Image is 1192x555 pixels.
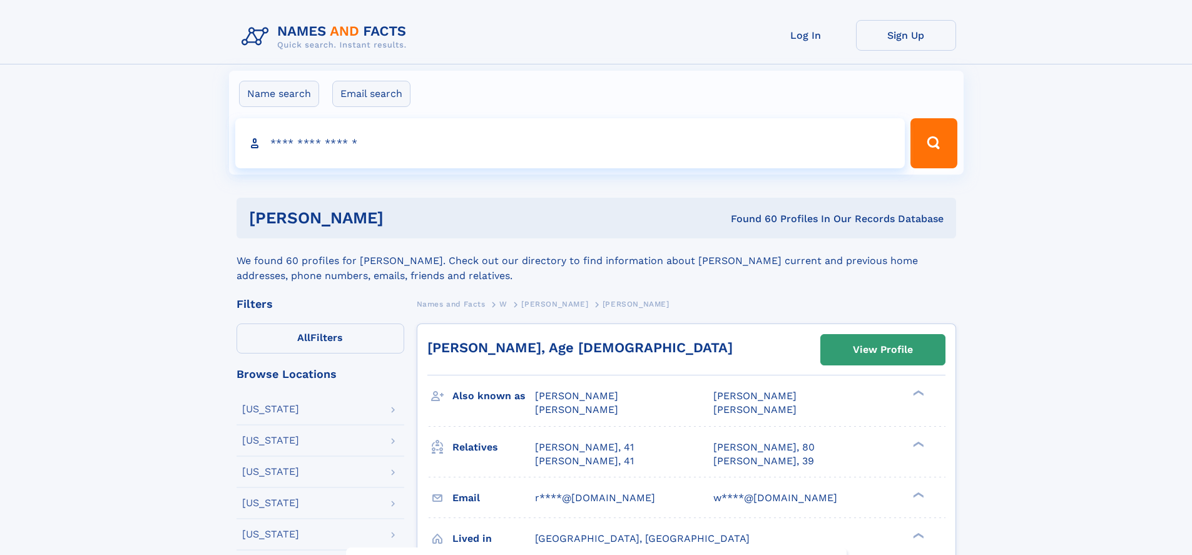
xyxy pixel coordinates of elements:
[237,20,417,54] img: Logo Names and Facts
[521,296,588,312] a: [PERSON_NAME]
[499,296,507,312] a: W
[910,531,925,539] div: ❯
[242,529,299,539] div: [US_STATE]
[603,300,670,308] span: [PERSON_NAME]
[237,298,404,310] div: Filters
[910,440,925,448] div: ❯
[499,300,507,308] span: W
[452,487,535,509] h3: Email
[713,440,815,454] a: [PERSON_NAME], 80
[535,440,634,454] a: [PERSON_NAME], 41
[535,454,634,468] a: [PERSON_NAME], 41
[235,118,905,168] input: search input
[557,212,944,226] div: Found 60 Profiles In Our Records Database
[821,335,945,365] a: View Profile
[756,20,856,51] a: Log In
[242,404,299,414] div: [US_STATE]
[452,385,535,407] h3: Also known as
[521,300,588,308] span: [PERSON_NAME]
[237,323,404,354] label: Filters
[249,210,558,226] h1: [PERSON_NAME]
[713,390,797,402] span: [PERSON_NAME]
[239,81,319,107] label: Name search
[242,435,299,446] div: [US_STATE]
[452,437,535,458] h3: Relatives
[237,369,404,380] div: Browse Locations
[242,467,299,477] div: [US_STATE]
[332,81,410,107] label: Email search
[910,118,957,168] button: Search Button
[237,238,956,283] div: We found 60 profiles for [PERSON_NAME]. Check out our directory to find information about [PERSON...
[427,340,733,355] a: [PERSON_NAME], Age [DEMOGRAPHIC_DATA]
[535,404,618,415] span: [PERSON_NAME]
[853,335,913,364] div: View Profile
[242,498,299,508] div: [US_STATE]
[856,20,956,51] a: Sign Up
[535,390,618,402] span: [PERSON_NAME]
[452,528,535,549] h3: Lived in
[713,454,814,468] a: [PERSON_NAME], 39
[297,332,310,344] span: All
[417,296,486,312] a: Names and Facts
[910,389,925,397] div: ❯
[535,532,750,544] span: [GEOGRAPHIC_DATA], [GEOGRAPHIC_DATA]
[713,404,797,415] span: [PERSON_NAME]
[910,491,925,499] div: ❯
